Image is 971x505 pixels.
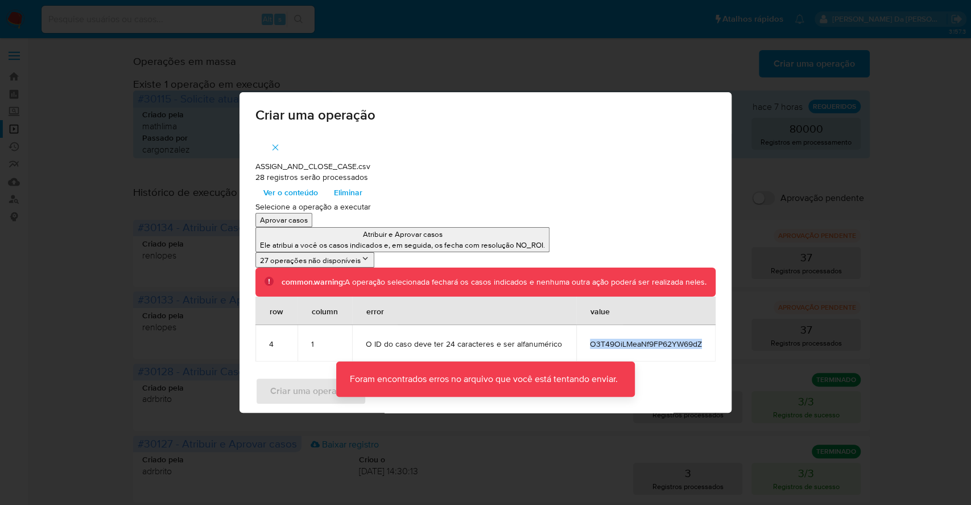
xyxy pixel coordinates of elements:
[366,339,562,349] span: O ID do caso deve ter 24 caracteres e ser alfanumérico
[353,297,398,325] div: error
[255,161,716,173] p: ASSIGN_AND_CLOSE_CASE.csv
[260,229,545,240] p: Atribuir e Aprovar casos
[255,202,716,213] p: Selecione a operação a executar
[260,240,545,251] p: Ele atribui a você os casos indicados e, em seguida, os fecha com resolução NO_ROI.
[255,172,716,183] p: 28 registros serão processados
[255,108,716,122] span: Criar uma operação
[269,339,284,349] span: 4
[298,297,352,325] div: column
[311,339,338,349] span: 1
[282,277,706,288] div: A operação selecionada fechará os casos indicados e nenhuma outra ação poderá ser realizada neles.
[326,183,370,202] button: Eliminar
[255,183,326,202] button: Ver o conteúdo
[255,252,374,268] button: 27 operações não disponíveis
[255,227,549,252] button: Atribuir e Aprovar casosEle atribui a você os casos indicados e, em seguida, os fecha com resoluç...
[336,362,631,397] p: Foram encontrados erros no arquivo que você está tentando enviar.
[263,184,318,200] span: Ver o conteúdo
[255,213,312,227] button: Aprovar casos
[260,215,308,225] p: Aprovar casos
[590,339,702,349] span: O3T49OiLMeaNf9FP62YW69dZ
[334,184,362,200] span: Eliminar
[577,297,623,325] div: value
[256,297,297,325] div: row
[282,276,345,288] b: common.warning:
